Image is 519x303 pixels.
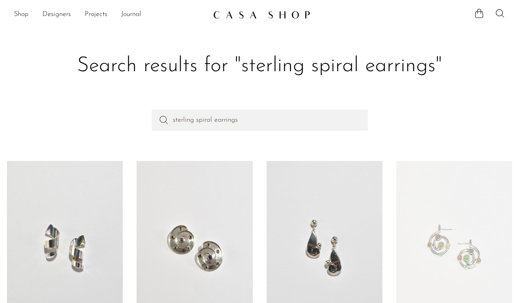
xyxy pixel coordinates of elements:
a: Shop [14,9,29,20]
h1: Search results for "sterling spiral earrings" [14,53,505,79]
ul: NEW HEADER MENU [14,7,206,22]
a: Projects [85,9,107,20]
a: Designers [42,9,71,20]
input: Perform a search [152,110,368,130]
nav: Desktop navigation [14,7,206,22]
a: Journal [121,9,141,20]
